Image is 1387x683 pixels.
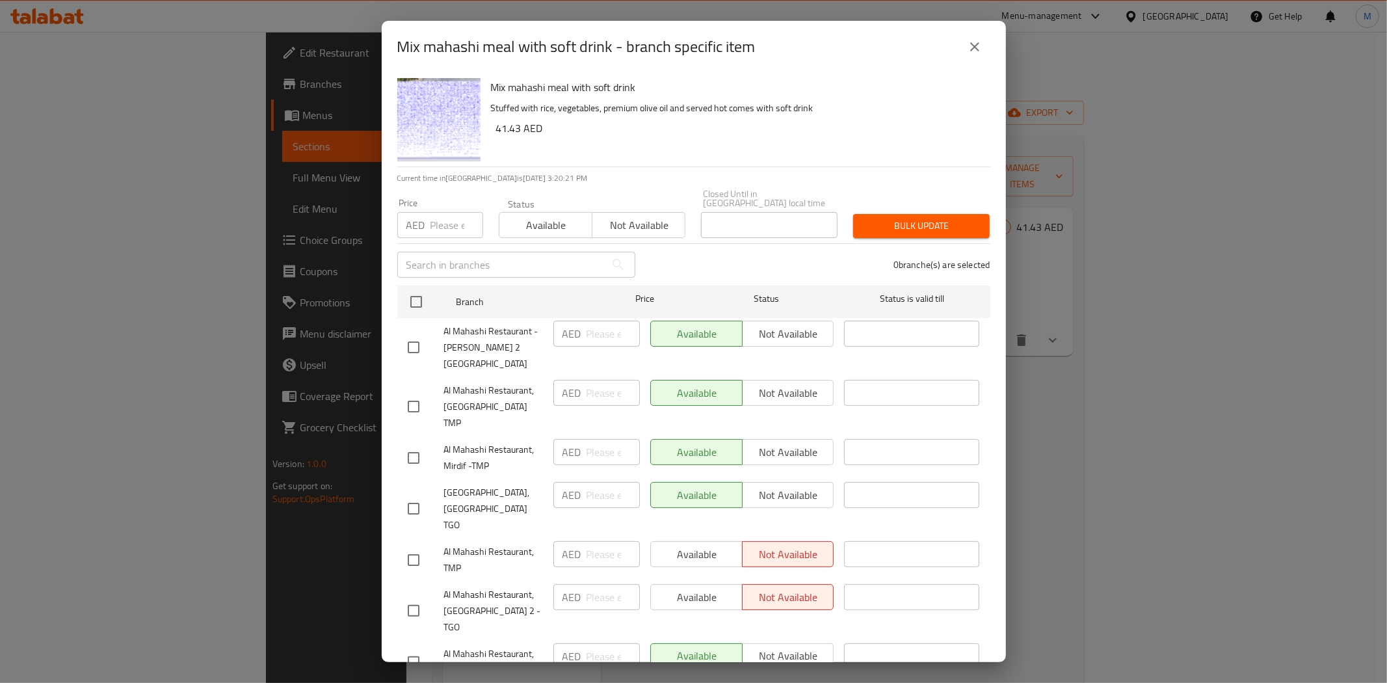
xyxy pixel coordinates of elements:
p: AED [562,326,581,341]
span: Al Mahashi Restaurant, Al Warqa 1 - TGO [444,646,543,678]
img: Mix mahashi meal with soft drink [397,78,481,161]
p: AED [562,546,581,562]
h6: Mix mahashi meal with soft drink [491,78,980,96]
h2: Mix mahashi meal with soft drink - branch specific item [397,36,756,57]
span: Branch [456,294,591,310]
p: AED [562,487,581,503]
span: [GEOGRAPHIC_DATA], [GEOGRAPHIC_DATA] TGO [444,485,543,533]
p: AED [562,589,581,605]
span: Not available [598,216,680,235]
span: Available [505,216,587,235]
span: Al Mahashi Restaurant, TMP [444,544,543,576]
input: Search in branches [397,252,605,278]
input: Please enter price [587,541,640,567]
button: Bulk update [853,214,990,238]
span: Bulk update [864,218,979,234]
span: Status [698,291,834,307]
button: Not available [592,212,685,238]
span: Al Mahashi Restaurant, [GEOGRAPHIC_DATA] TMP [444,382,543,431]
h6: 41.43 AED [496,119,980,137]
p: Stuffed with rice, vegetables, premium olive oil and served hot comes with soft drink [491,100,980,116]
span: Price [601,291,688,307]
p: AED [406,217,425,233]
input: Please enter price [430,212,483,238]
p: 0 branche(s) are selected [893,258,990,271]
span: Al Mahashi Restaurant - [PERSON_NAME] 2 [GEOGRAPHIC_DATA] [444,323,543,372]
input: Please enter price [587,380,640,406]
input: Please enter price [587,321,640,347]
input: Please enter price [587,643,640,669]
span: Al Mahashi Restaurant, [GEOGRAPHIC_DATA] 2 - TGO [444,587,543,636]
span: Status is valid till [844,291,979,307]
button: close [959,31,990,62]
p: Current time in [GEOGRAPHIC_DATA] is [DATE] 3:20:21 PM [397,172,990,184]
input: Please enter price [587,439,640,465]
p: AED [562,649,581,664]
input: Please enter price [587,584,640,610]
span: Al Mahashi Restaurant, Mirdif -TMP [444,442,543,474]
button: Available [499,212,592,238]
p: AED [562,444,581,460]
p: AED [562,385,581,401]
input: Please enter price [587,482,640,508]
